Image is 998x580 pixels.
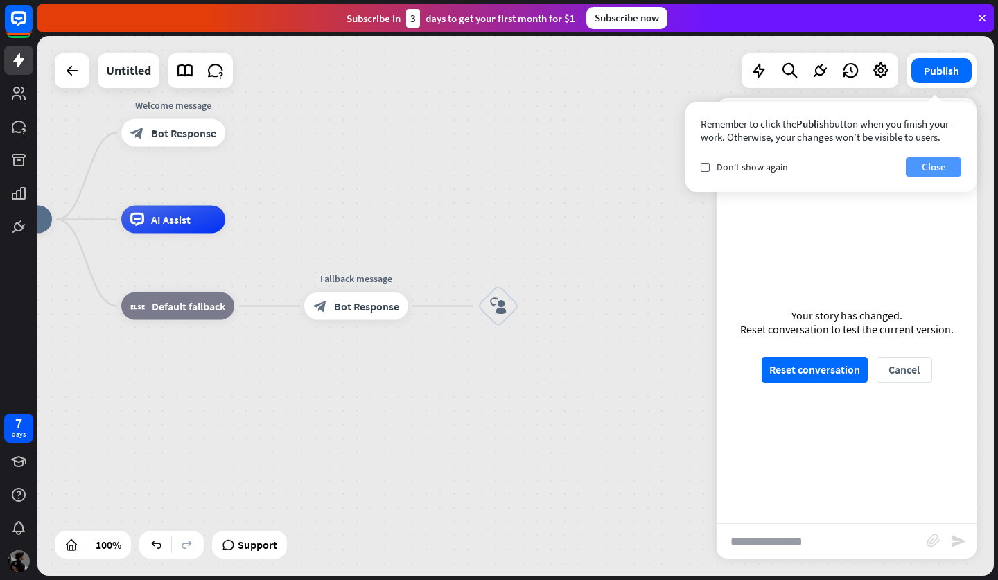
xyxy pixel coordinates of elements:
[490,298,507,315] i: block_user_input
[294,272,419,285] div: Fallback message
[796,117,829,130] span: Publish
[406,9,420,28] div: 3
[11,6,53,47] button: Open LiveChat chat widget
[106,53,151,88] div: Untitled
[950,533,967,550] i: send
[151,213,191,227] span: AI Assist
[911,58,972,83] button: Publish
[762,357,868,383] button: Reset conversation
[877,357,932,383] button: Cancel
[586,7,667,29] div: Subscribe now
[701,117,961,143] div: Remember to click the button when you finish your work. Otherwise, your changes won’t be visible ...
[4,414,33,443] a: 7 days
[313,299,327,313] i: block_bot_response
[906,157,961,177] button: Close
[347,9,575,28] div: Subscribe in days to get your first month for $1
[91,534,125,556] div: 100%
[927,534,940,547] i: block_attachment
[15,417,22,430] div: 7
[130,126,144,140] i: block_bot_response
[717,161,788,173] span: Don't show again
[740,322,954,336] div: Reset conversation to test the current version.
[12,430,26,439] div: days
[111,98,236,112] div: Welcome message
[152,299,225,313] span: Default fallback
[238,534,277,556] span: Support
[740,308,954,322] div: Your story has changed.
[130,299,145,313] i: block_fallback
[334,299,399,313] span: Bot Response
[151,126,216,140] span: Bot Response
